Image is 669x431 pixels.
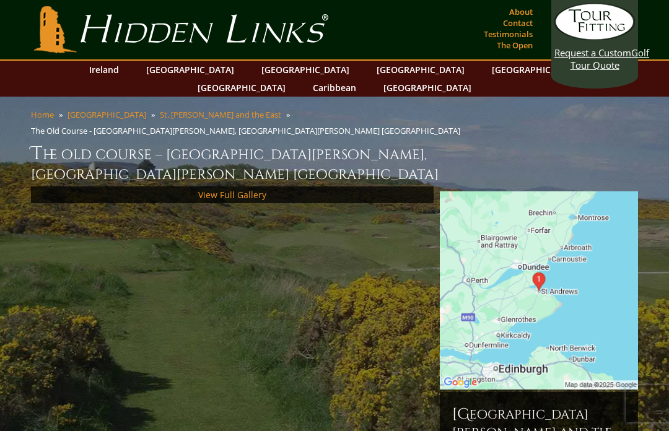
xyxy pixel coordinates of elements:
[31,109,54,120] a: Home
[31,125,465,136] li: The Old Course - [GEOGRAPHIC_DATA][PERSON_NAME], [GEOGRAPHIC_DATA][PERSON_NAME] [GEOGRAPHIC_DATA]
[83,61,125,79] a: Ireland
[255,61,356,79] a: [GEOGRAPHIC_DATA]
[440,191,638,390] img: Google Map of St Andrews Links, St Andrews, United Kingdom
[191,79,292,97] a: [GEOGRAPHIC_DATA]
[494,37,536,54] a: The Open
[160,109,281,120] a: St. [PERSON_NAME] and the East
[140,61,240,79] a: [GEOGRAPHIC_DATA]
[486,61,586,79] a: [GEOGRAPHIC_DATA]
[481,25,536,43] a: Testimonials
[307,79,362,97] a: Caribbean
[554,46,631,59] span: Request a Custom
[377,79,478,97] a: [GEOGRAPHIC_DATA]
[500,14,536,32] a: Contact
[554,3,635,71] a: Request a CustomGolf Tour Quote
[68,109,146,120] a: [GEOGRAPHIC_DATA]
[31,141,638,184] h1: The Old Course – [GEOGRAPHIC_DATA][PERSON_NAME], [GEOGRAPHIC_DATA][PERSON_NAME] [GEOGRAPHIC_DATA]
[370,61,471,79] a: [GEOGRAPHIC_DATA]
[198,189,266,201] a: View Full Gallery
[506,3,536,20] a: About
